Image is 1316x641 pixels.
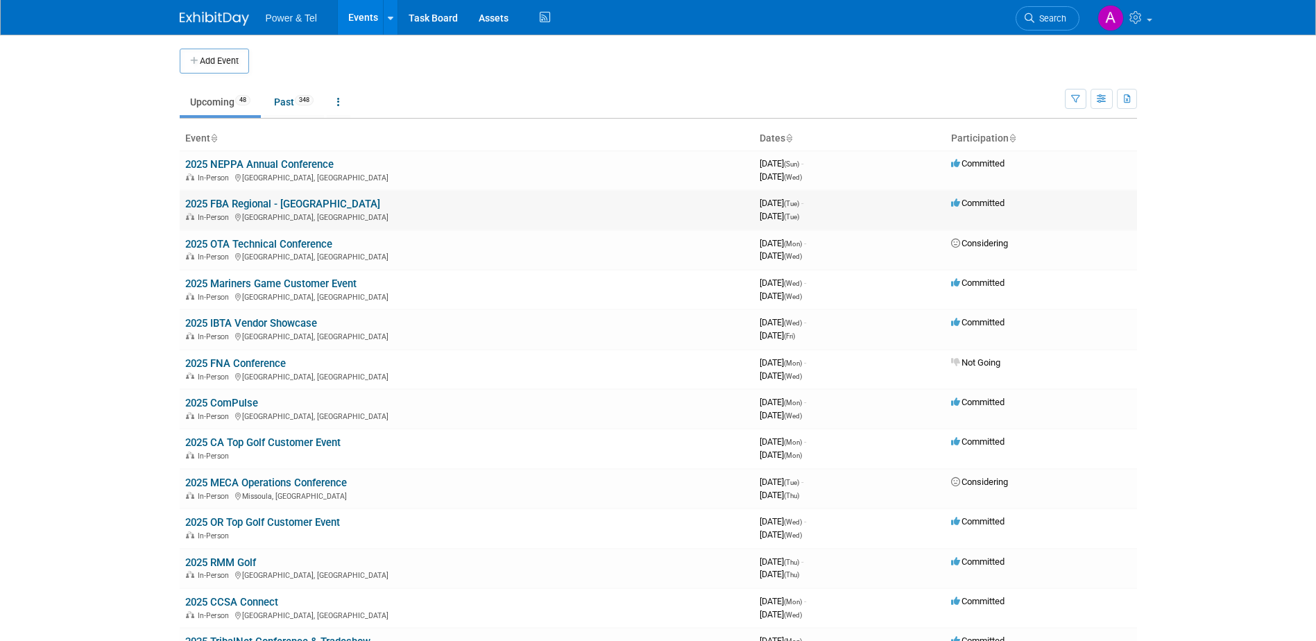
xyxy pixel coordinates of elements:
span: (Sun) [784,160,799,168]
span: (Wed) [784,173,802,181]
img: In-Person Event [186,531,194,538]
span: 48 [235,95,250,105]
span: In-Person [198,293,233,302]
span: - [801,158,803,169]
img: In-Person Event [186,253,194,259]
img: In-Person Event [186,213,194,220]
a: 2025 FNA Conference [185,357,286,370]
span: In-Person [198,253,233,262]
img: In-Person Event [186,571,194,578]
span: [DATE] [760,436,806,447]
span: - [804,436,806,447]
img: In-Person Event [186,492,194,499]
span: In-Person [198,611,233,620]
span: Committed [951,596,1005,606]
span: (Tue) [784,200,799,207]
span: - [804,516,806,527]
span: In-Person [198,373,233,382]
img: In-Person Event [186,412,194,419]
span: [DATE] [760,477,803,487]
img: In-Person Event [186,452,194,459]
span: Power & Tel [266,12,317,24]
span: (Thu) [784,571,799,579]
span: Committed [951,397,1005,407]
span: [DATE] [760,171,802,182]
span: [DATE] [760,450,802,460]
div: [GEOGRAPHIC_DATA], [GEOGRAPHIC_DATA] [185,330,749,341]
a: 2025 OTA Technical Conference [185,238,332,250]
span: Not Going [951,357,1000,368]
span: (Wed) [784,611,802,619]
a: Sort by Start Date [785,133,792,144]
span: In-Person [198,531,233,540]
span: (Mon) [784,598,802,606]
div: [GEOGRAPHIC_DATA], [GEOGRAPHIC_DATA] [185,609,749,620]
div: [GEOGRAPHIC_DATA], [GEOGRAPHIC_DATA] [185,291,749,302]
span: Search [1034,13,1066,24]
span: Committed [951,436,1005,447]
span: (Tue) [784,479,799,486]
a: 2025 CCSA Connect [185,596,278,608]
img: Alina Dorion [1097,5,1124,31]
span: [DATE] [760,556,803,567]
span: (Mon) [784,452,802,459]
span: [DATE] [760,357,806,368]
span: Committed [951,556,1005,567]
span: Considering [951,238,1008,248]
span: [DATE] [760,330,795,341]
div: [GEOGRAPHIC_DATA], [GEOGRAPHIC_DATA] [185,171,749,182]
span: - [801,556,803,567]
span: - [804,397,806,407]
span: - [804,317,806,327]
span: [DATE] [760,569,799,579]
span: - [804,357,806,368]
span: In-Person [198,571,233,580]
span: - [801,198,803,208]
span: (Wed) [784,373,802,380]
div: [GEOGRAPHIC_DATA], [GEOGRAPHIC_DATA] [185,569,749,580]
a: 2025 MECA Operations Conference [185,477,347,489]
a: 2025 RMM Golf [185,556,256,569]
a: Upcoming48 [180,89,261,115]
th: Dates [754,127,946,151]
span: [DATE] [760,490,799,500]
span: [DATE] [760,529,802,540]
span: (Wed) [784,412,802,420]
span: [DATE] [760,317,806,327]
img: ExhibitDay [180,12,249,26]
div: [GEOGRAPHIC_DATA], [GEOGRAPHIC_DATA] [185,250,749,262]
span: (Thu) [784,492,799,499]
span: [DATE] [760,291,802,301]
span: [DATE] [760,370,802,381]
span: In-Person [198,173,233,182]
span: (Fri) [784,332,795,340]
span: Committed [951,158,1005,169]
span: (Mon) [784,359,802,367]
span: (Mon) [784,240,802,248]
a: Sort by Event Name [210,133,217,144]
a: 2025 Mariners Game Customer Event [185,277,357,290]
span: Committed [951,277,1005,288]
span: In-Person [198,412,233,421]
img: In-Person Event [186,173,194,180]
span: [DATE] [760,596,806,606]
div: [GEOGRAPHIC_DATA], [GEOGRAPHIC_DATA] [185,370,749,382]
span: [DATE] [760,516,806,527]
span: (Wed) [784,280,802,287]
button: Add Event [180,49,249,74]
span: Committed [951,317,1005,327]
span: - [801,477,803,487]
span: In-Person [198,332,233,341]
a: Search [1016,6,1079,31]
span: In-Person [198,213,233,222]
span: [DATE] [760,397,806,407]
span: [DATE] [760,410,802,420]
span: (Wed) [784,518,802,526]
span: In-Person [198,492,233,501]
a: 2025 NEPPA Annual Conference [185,158,334,171]
span: 348 [295,95,314,105]
span: (Tue) [784,213,799,221]
a: 2025 CA Top Golf Customer Event [185,436,341,449]
span: - [804,277,806,288]
span: (Mon) [784,438,802,446]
